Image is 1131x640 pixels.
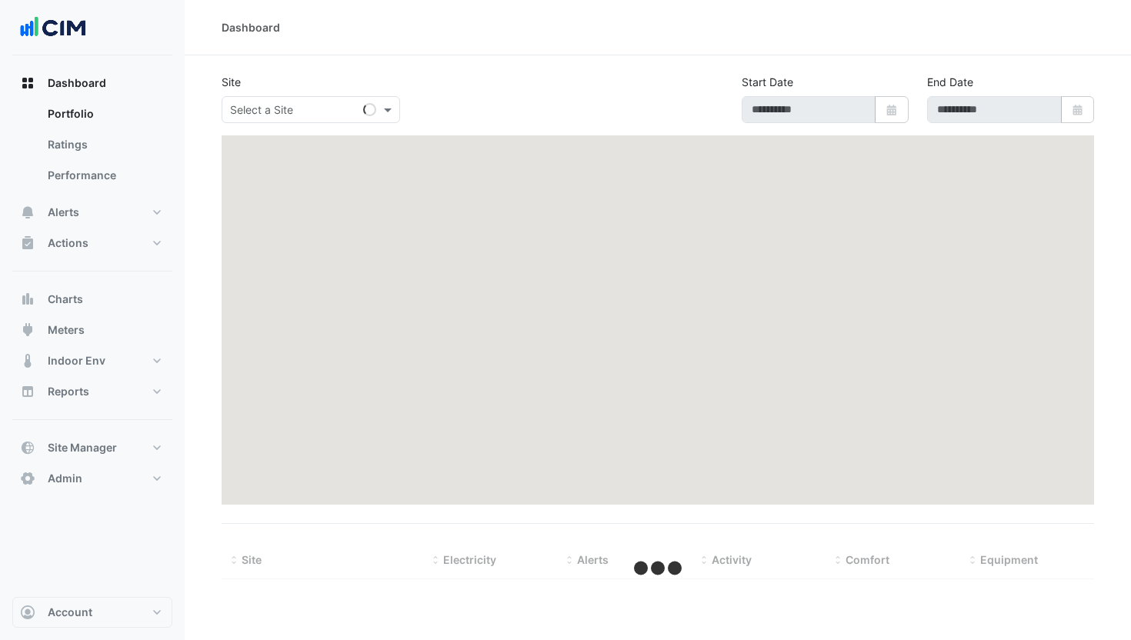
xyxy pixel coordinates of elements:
[12,315,172,345] button: Meters
[35,160,172,191] a: Performance
[980,553,1038,566] span: Equipment
[12,228,172,258] button: Actions
[48,440,117,455] span: Site Manager
[12,432,172,463] button: Site Manager
[20,292,35,307] app-icon: Charts
[222,74,241,90] label: Site
[846,553,889,566] span: Comfort
[48,75,106,91] span: Dashboard
[712,553,752,566] span: Activity
[48,205,79,220] span: Alerts
[20,440,35,455] app-icon: Site Manager
[12,376,172,407] button: Reports
[18,12,88,43] img: Company Logo
[48,605,92,620] span: Account
[20,205,35,220] app-icon: Alerts
[12,68,172,98] button: Dashboard
[12,345,172,376] button: Indoor Env
[12,463,172,494] button: Admin
[48,322,85,338] span: Meters
[48,471,82,486] span: Admin
[12,284,172,315] button: Charts
[12,98,172,197] div: Dashboard
[20,322,35,338] app-icon: Meters
[242,553,262,566] span: Site
[742,74,793,90] label: Start Date
[35,98,172,129] a: Portfolio
[20,353,35,368] app-icon: Indoor Env
[35,129,172,160] a: Ratings
[12,197,172,228] button: Alerts
[48,384,89,399] span: Reports
[48,353,105,368] span: Indoor Env
[12,597,172,628] button: Account
[927,74,973,90] label: End Date
[20,384,35,399] app-icon: Reports
[48,235,88,251] span: Actions
[20,471,35,486] app-icon: Admin
[20,235,35,251] app-icon: Actions
[20,75,35,91] app-icon: Dashboard
[222,19,280,35] div: Dashboard
[577,553,609,566] span: Alerts
[48,292,83,307] span: Charts
[443,553,496,566] span: Electricity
